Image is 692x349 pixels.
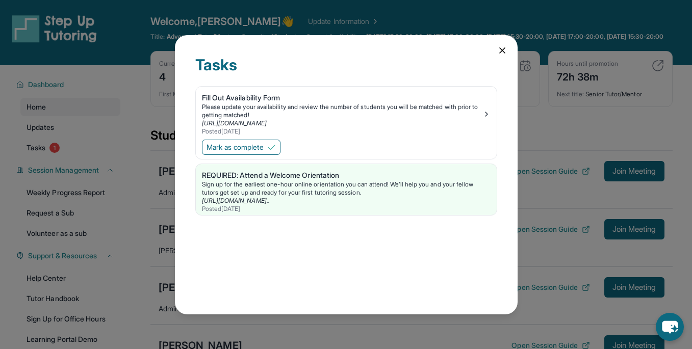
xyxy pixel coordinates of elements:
[202,170,491,180] div: REQUIRED: Attend a Welcome Orientation
[656,313,684,341] button: chat-button
[202,205,491,213] div: Posted [DATE]
[196,164,497,215] a: REQUIRED: Attend a Welcome OrientationSign up for the earliest one-hour online orientation you ca...
[196,87,497,138] a: Fill Out Availability FormPlease update your availability and review the number of students you w...
[202,180,491,197] div: Sign up for the earliest one-hour online orientation you can attend! We’ll help you and your fell...
[202,119,267,127] a: [URL][DOMAIN_NAME]
[202,197,270,204] a: [URL][DOMAIN_NAME]..
[202,103,482,119] div: Please update your availability and review the number of students you will be matched with prior ...
[202,127,482,136] div: Posted [DATE]
[195,56,497,86] div: Tasks
[207,142,264,152] span: Mark as complete
[268,143,276,151] img: Mark as complete
[202,93,482,103] div: Fill Out Availability Form
[202,140,280,155] button: Mark as complete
